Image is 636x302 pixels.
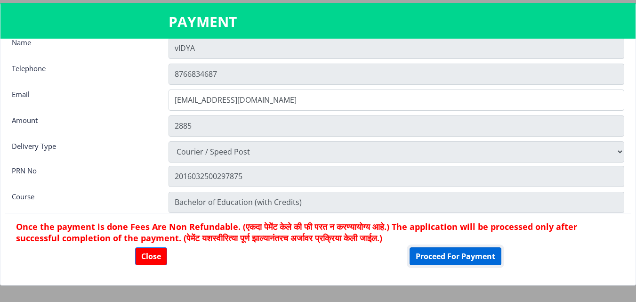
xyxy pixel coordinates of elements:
div: Telephone [5,64,161,82]
input: Zipcode [169,166,624,187]
input: Name [169,38,624,59]
input: Amount [169,115,624,137]
h3: PAYMENT [169,12,468,31]
input: Email [169,90,624,111]
input: Telephone [169,64,624,85]
input: Zipcode [169,192,624,213]
div: Amount [5,115,161,134]
div: Email [5,90,161,108]
div: Name [5,38,161,57]
div: PRN No [5,166,161,185]
button: Proceed For Payment [410,247,501,265]
h6: Once the payment is done Fees Are Non Refundable. (एकदा पेमेंट केले की फी परत न करण्यायोग्य आहे.)... [16,221,620,244]
div: Course [5,192,161,211]
div: Delivery Type [5,141,161,160]
button: Close [135,247,167,265]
